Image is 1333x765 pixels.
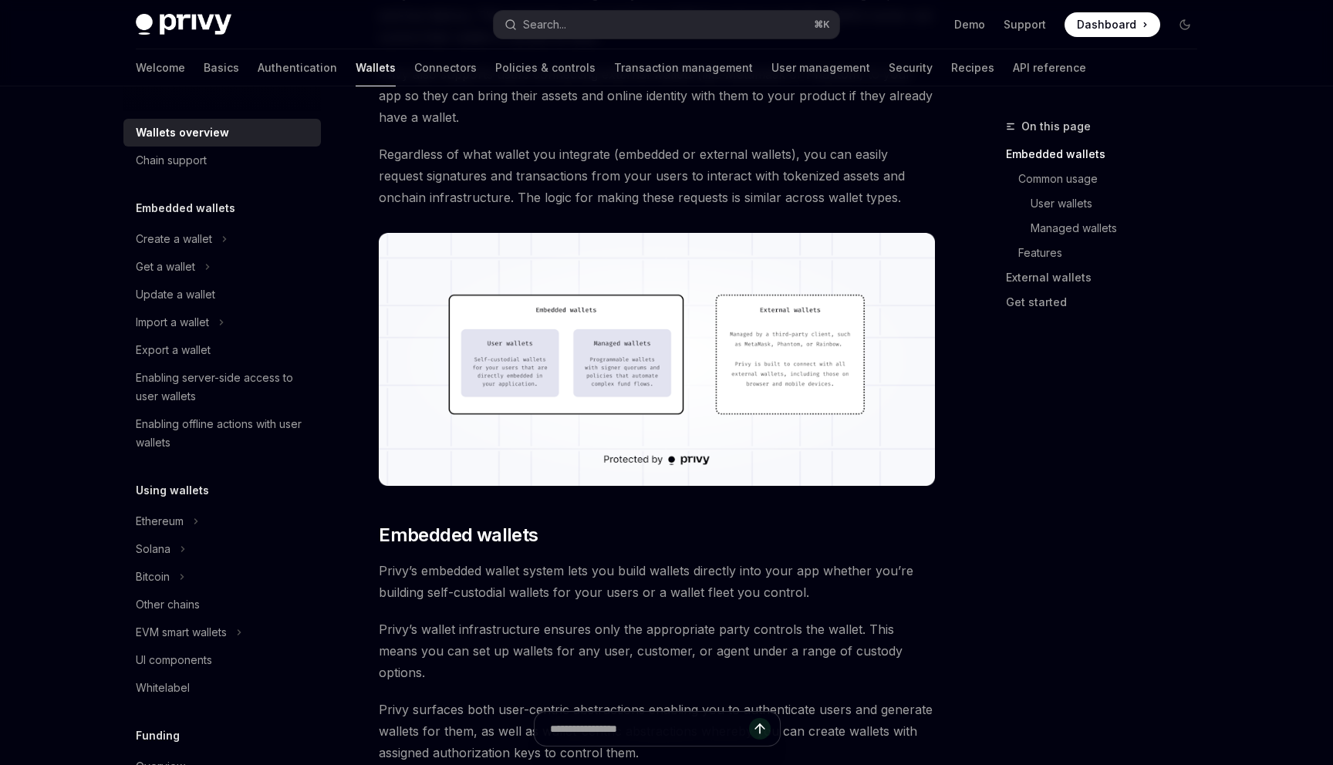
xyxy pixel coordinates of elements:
[136,595,200,614] div: Other chains
[495,49,596,86] a: Policies & controls
[123,225,321,253] button: Toggle Create a wallet section
[356,49,396,86] a: Wallets
[1006,142,1210,167] a: Embedded wallets
[951,49,994,86] a: Recipes
[136,230,212,248] div: Create a wallet
[136,415,312,452] div: Enabling offline actions with user wallets
[1006,216,1210,241] a: Managed wallets
[954,17,985,32] a: Demo
[123,308,321,336] button: Toggle Import a wallet section
[136,623,227,642] div: EVM smart wallets
[136,151,207,170] div: Chain support
[123,119,321,147] a: Wallets overview
[614,49,753,86] a: Transaction management
[136,481,209,500] h5: Using wallets
[136,285,215,304] div: Update a wallet
[123,591,321,618] a: Other chains
[123,674,321,702] a: Whitelabel
[136,512,184,531] div: Ethereum
[1006,167,1210,191] a: Common usage
[136,14,231,35] img: dark logo
[136,369,312,406] div: Enabling server-side access to user wallets
[1077,17,1136,32] span: Dashboard
[123,646,321,674] a: UI components
[550,712,749,746] input: Ask a question...
[123,563,321,591] button: Toggle Bitcoin section
[1065,12,1160,37] a: Dashboard
[136,651,212,669] div: UI components
[1006,241,1210,265] a: Features
[136,726,180,745] h5: Funding
[258,49,337,86] a: Authentication
[494,11,839,39] button: Open search
[204,49,239,86] a: Basics
[379,143,935,208] span: Regardless of what wallet you integrate (embedded or external wallets), you can easily request si...
[379,523,538,548] span: Embedded wallets
[136,123,229,142] div: Wallets overview
[136,568,170,586] div: Bitcoin
[771,49,870,86] a: User management
[379,618,935,683] span: Privy’s wallet infrastructure ensures only the appropriate party controls the wallet. This means ...
[136,540,170,558] div: Solana
[749,718,771,740] button: Send message
[136,199,235,217] h5: Embedded wallets
[123,253,321,281] button: Toggle Get a wallet section
[136,258,195,276] div: Get a wallet
[123,507,321,535] button: Toggle Ethereum section
[136,679,190,697] div: Whitelabel
[123,336,321,364] a: Export a wallet
[1173,12,1197,37] button: Toggle dark mode
[1004,17,1046,32] a: Support
[523,15,566,34] div: Search...
[1006,290,1210,315] a: Get started
[136,49,185,86] a: Welcome
[414,49,477,86] a: Connectors
[1006,265,1210,290] a: External wallets
[379,560,935,603] span: Privy’s embedded wallet system lets you build wallets directly into your app whether you’re build...
[136,341,211,359] div: Export a wallet
[123,410,321,457] a: Enabling offline actions with user wallets
[814,19,830,31] span: ⌘ K
[123,618,321,646] button: Toggle EVM smart wallets section
[136,313,209,332] div: Import a wallet
[123,364,321,410] a: Enabling server-side access to user wallets
[379,699,935,763] span: Privy surfaces both user-centric abstractions enabling you to authenticate users and generate wal...
[123,535,321,563] button: Toggle Solana section
[1021,117,1091,136] span: On this page
[123,281,321,308] a: Update a wallet
[379,63,935,128] span: Privy also supports users connecting external wallets (like Metamask or Phantom) to your app so t...
[1006,191,1210,216] a: User wallets
[123,147,321,174] a: Chain support
[1013,49,1086,86] a: API reference
[889,49,933,86] a: Security
[379,233,935,486] img: images/walletoverview.png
